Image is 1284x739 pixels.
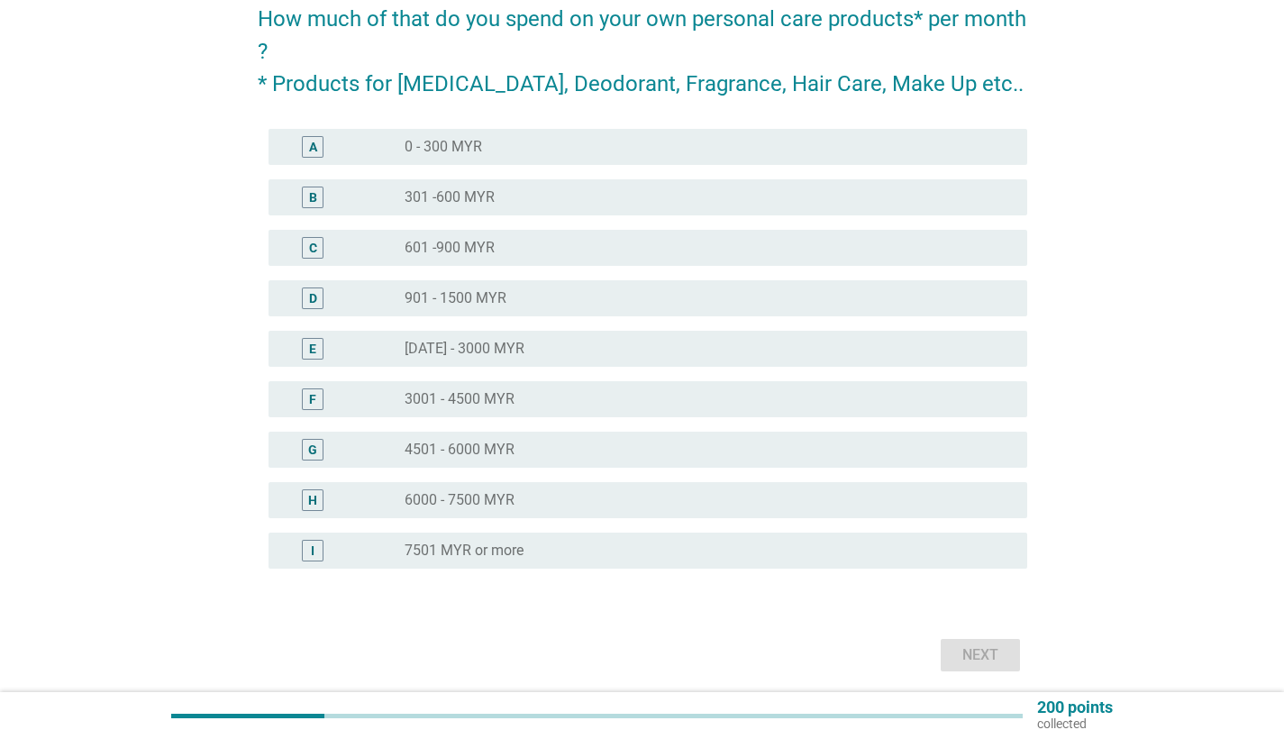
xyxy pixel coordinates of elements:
label: 0 - 300 MYR [405,138,482,156]
div: I [311,542,314,561]
div: G [308,441,317,460]
label: 601 -900 MYR [405,239,495,257]
div: D [309,289,317,308]
div: B [309,188,317,207]
p: 200 points [1037,699,1113,716]
label: 4501 - 6000 MYR [405,441,515,459]
label: 301 -600 MYR [405,188,495,206]
div: C [309,239,317,258]
label: [DATE] - 3000 MYR [405,340,524,358]
label: 901 - 1500 MYR [405,289,506,307]
div: A [309,138,317,157]
label: 3001 - 4500 MYR [405,390,515,408]
p: collected [1037,716,1113,732]
div: E [309,340,316,359]
div: H [308,491,317,510]
div: F [309,390,316,409]
label: 6000 - 7500 MYR [405,491,515,509]
label: 7501 MYR or more [405,542,524,560]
